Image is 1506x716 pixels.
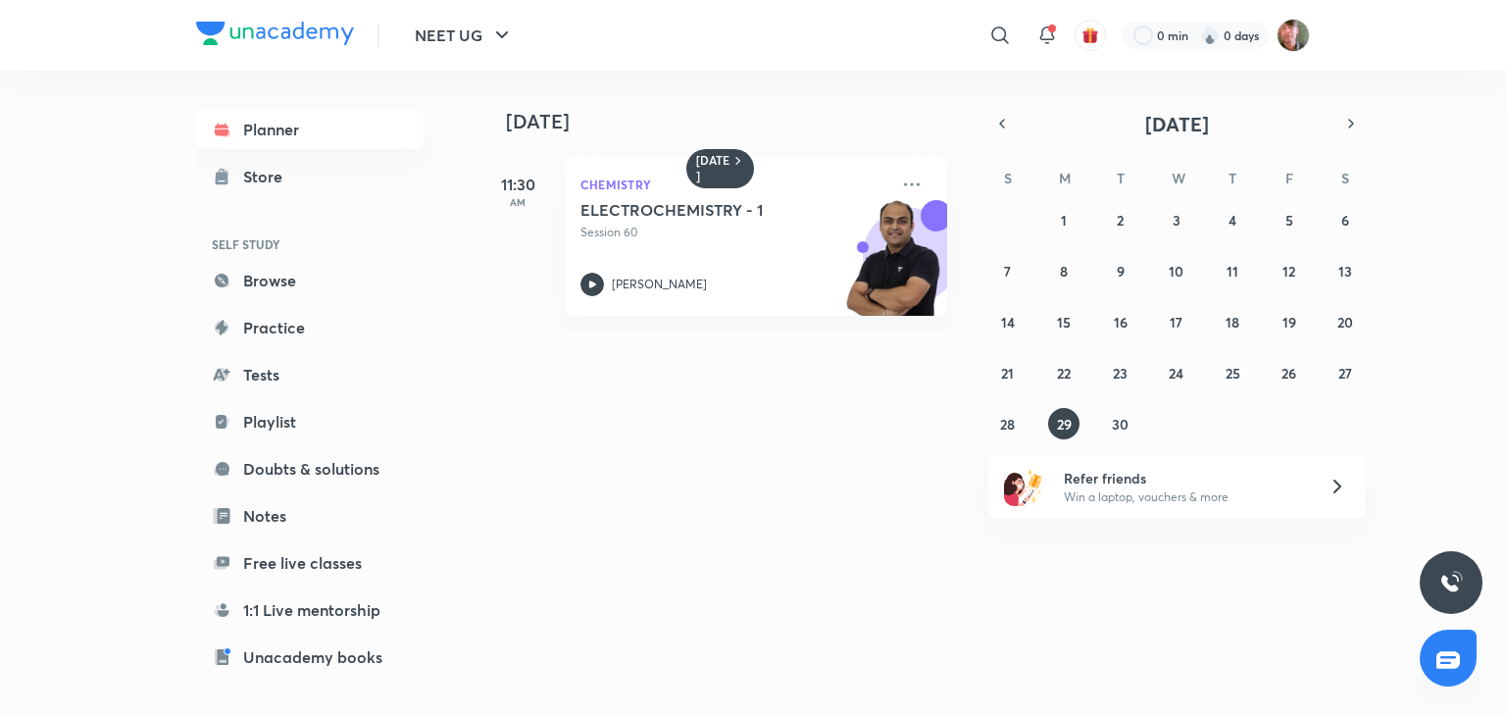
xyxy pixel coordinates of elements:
h6: Refer friends [1064,468,1305,488]
a: Doubts & solutions [196,449,424,488]
a: Company Logo [196,22,354,50]
abbr: September 24, 2025 [1169,364,1183,383]
abbr: September 29, 2025 [1057,415,1072,434]
button: September 15, 2025 [1048,306,1079,337]
abbr: Wednesday [1172,169,1185,187]
button: September 18, 2025 [1217,306,1248,337]
abbr: September 5, 2025 [1285,211,1293,230]
button: September 9, 2025 [1105,255,1136,286]
button: September 10, 2025 [1161,255,1192,286]
button: September 26, 2025 [1274,357,1305,388]
abbr: September 17, 2025 [1170,313,1182,332]
button: September 27, 2025 [1330,357,1361,388]
button: September 21, 2025 [992,357,1024,388]
button: September 14, 2025 [992,306,1024,337]
a: Browse [196,261,424,300]
abbr: September 10, 2025 [1169,262,1183,281]
a: Notes [196,496,424,536]
button: September 23, 2025 [1105,357,1136,388]
img: Company Logo [196,22,354,45]
a: Tests [196,355,424,394]
h5: 11:30 [478,173,557,196]
abbr: September 27, 2025 [1338,364,1352,383]
button: September 6, 2025 [1330,204,1361,235]
abbr: September 25, 2025 [1226,364,1240,383]
button: NEET UG [403,16,526,55]
abbr: September 1, 2025 [1061,211,1067,230]
button: September 2, 2025 [1105,204,1136,235]
abbr: September 28, 2025 [1000,415,1015,434]
button: September 1, 2025 [1048,204,1079,235]
h4: [DATE] [506,110,967,133]
img: referral [1004,467,1043,506]
abbr: September 9, 2025 [1117,262,1125,281]
abbr: September 11, 2025 [1227,262,1238,281]
button: September 20, 2025 [1330,306,1361,337]
abbr: September 4, 2025 [1229,211,1236,230]
button: September 30, 2025 [1105,408,1136,439]
button: September 25, 2025 [1217,357,1248,388]
button: September 24, 2025 [1161,357,1192,388]
abbr: September 12, 2025 [1282,262,1295,281]
a: Practice [196,308,424,347]
a: Playlist [196,402,424,441]
button: September 5, 2025 [1274,204,1305,235]
abbr: September 15, 2025 [1057,313,1071,332]
button: September 19, 2025 [1274,306,1305,337]
abbr: September 16, 2025 [1114,313,1128,332]
abbr: September 22, 2025 [1057,364,1071,383]
abbr: Friday [1285,169,1293,187]
button: September 4, 2025 [1217,204,1248,235]
button: September 22, 2025 [1048,357,1079,388]
p: Session 60 [580,224,888,241]
p: Chemistry [580,173,888,196]
abbr: September 8, 2025 [1060,262,1068,281]
abbr: September 26, 2025 [1281,364,1296,383]
a: 1:1 Live mentorship [196,590,424,630]
button: September 16, 2025 [1105,306,1136,337]
a: Free live classes [196,543,424,583]
abbr: September 14, 2025 [1001,313,1015,332]
abbr: September 19, 2025 [1282,313,1296,332]
div: Store [243,165,294,188]
abbr: September 30, 2025 [1112,415,1129,434]
button: September 7, 2025 [992,255,1024,286]
abbr: September 6, 2025 [1341,211,1349,230]
abbr: Tuesday [1117,169,1125,187]
abbr: Monday [1059,169,1071,187]
button: September 12, 2025 [1274,255,1305,286]
img: streak [1200,26,1220,45]
button: September 8, 2025 [1048,255,1079,286]
abbr: September 13, 2025 [1338,262,1352,281]
img: unacademy [839,200,947,335]
button: September 28, 2025 [992,408,1024,439]
img: avatar [1081,26,1099,44]
button: September 29, 2025 [1048,408,1079,439]
h6: [DATE] [696,153,730,184]
abbr: Thursday [1229,169,1236,187]
p: [PERSON_NAME] [612,276,707,293]
p: AM [478,196,557,208]
abbr: Sunday [1004,169,1012,187]
button: September 13, 2025 [1330,255,1361,286]
a: Store [196,157,424,196]
a: Planner [196,110,424,149]
abbr: September 20, 2025 [1337,313,1353,332]
a: Unacademy books [196,638,424,677]
button: September 3, 2025 [1161,204,1192,235]
abbr: September 3, 2025 [1173,211,1180,230]
abbr: September 18, 2025 [1226,313,1239,332]
h6: SELF STUDY [196,228,424,261]
button: September 11, 2025 [1217,255,1248,286]
abbr: Saturday [1341,169,1349,187]
button: September 17, 2025 [1161,306,1192,337]
img: ttu [1439,571,1463,594]
button: [DATE] [1016,110,1337,137]
abbr: September 21, 2025 [1001,364,1014,383]
abbr: September 2, 2025 [1117,211,1124,230]
img: Ravii [1277,19,1310,52]
p: Win a laptop, vouchers & more [1064,488,1305,506]
span: [DATE] [1145,111,1209,137]
abbr: September 7, 2025 [1004,262,1011,281]
button: avatar [1075,20,1106,51]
